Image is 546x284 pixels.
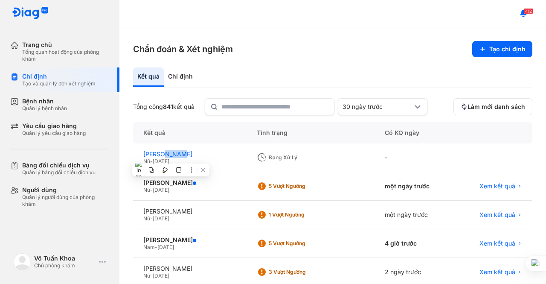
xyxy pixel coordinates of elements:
div: [PERSON_NAME] [143,150,236,158]
div: Quản lý bệnh nhân [22,105,67,112]
div: Tạo và quản lý đơn xét nghiệm [22,80,96,87]
span: - [150,187,153,193]
span: - [150,158,153,164]
div: 1 Vượt ngưỡng [269,211,337,218]
span: Nữ [143,158,150,164]
div: 4 giờ trước [375,229,455,258]
div: [PERSON_NAME] [143,208,236,215]
span: 412 [524,8,533,14]
div: Đang xử lý [269,154,337,161]
div: Chủ phòng khám [34,262,96,269]
div: Tổng quan hoạt động của phòng khám [22,49,109,62]
div: - [375,143,455,172]
div: [PERSON_NAME] [143,236,236,244]
img: logo [12,7,49,20]
div: Chỉ định [22,73,96,80]
div: [PERSON_NAME] [143,265,236,272]
div: Võ Tuấn Khoa [34,255,96,262]
div: Tình trạng [247,122,375,143]
img: logo [14,253,31,270]
div: một ngày trước [375,201,455,229]
span: [DATE] [157,244,174,250]
button: Tạo chỉ định [472,41,532,57]
span: Làm mới danh sách [468,103,525,111]
h3: Chẩn đoán & Xét nghiệm [133,43,233,55]
span: Nữ [143,187,150,193]
div: Có KQ ngày [375,122,455,143]
span: Nam [143,244,155,250]
span: Nữ [143,272,150,279]
span: Xem kết quả [479,240,515,247]
div: 5 Vượt ngưỡng [269,183,337,190]
div: Quản lý bảng đối chiếu dịch vụ [22,169,96,176]
div: 3 Vượt ngưỡng [269,269,337,275]
div: một ngày trước [375,172,455,201]
div: Chỉ định [164,67,197,87]
span: 841 [163,103,173,110]
div: Tổng cộng kết quả [133,103,195,111]
div: Quản lý người dùng của phòng khám [22,194,109,208]
div: Kết quả [133,67,164,87]
span: [DATE] [153,158,169,164]
span: Nữ [143,215,150,222]
span: - [150,272,153,279]
div: Yêu cầu giao hàng [22,122,86,130]
span: Xem kết quả [479,182,515,190]
button: Làm mới danh sách [453,98,532,115]
span: Xem kết quả [479,268,515,276]
div: Quản lý yêu cầu giao hàng [22,130,86,137]
div: Kết quả [133,122,247,143]
span: - [155,244,157,250]
span: Xem kết quả [479,211,515,219]
div: [PERSON_NAME] [143,179,236,187]
span: [DATE] [153,215,169,222]
div: 30 ngày trước [343,103,412,111]
span: [DATE] [153,272,169,279]
div: 5 Vượt ngưỡng [269,240,337,247]
div: Người dùng [22,186,109,194]
div: Bệnh nhân [22,97,67,105]
span: [DATE] [153,187,169,193]
span: - [150,215,153,222]
div: Trang chủ [22,41,109,49]
div: Bảng đối chiếu dịch vụ [22,161,96,169]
